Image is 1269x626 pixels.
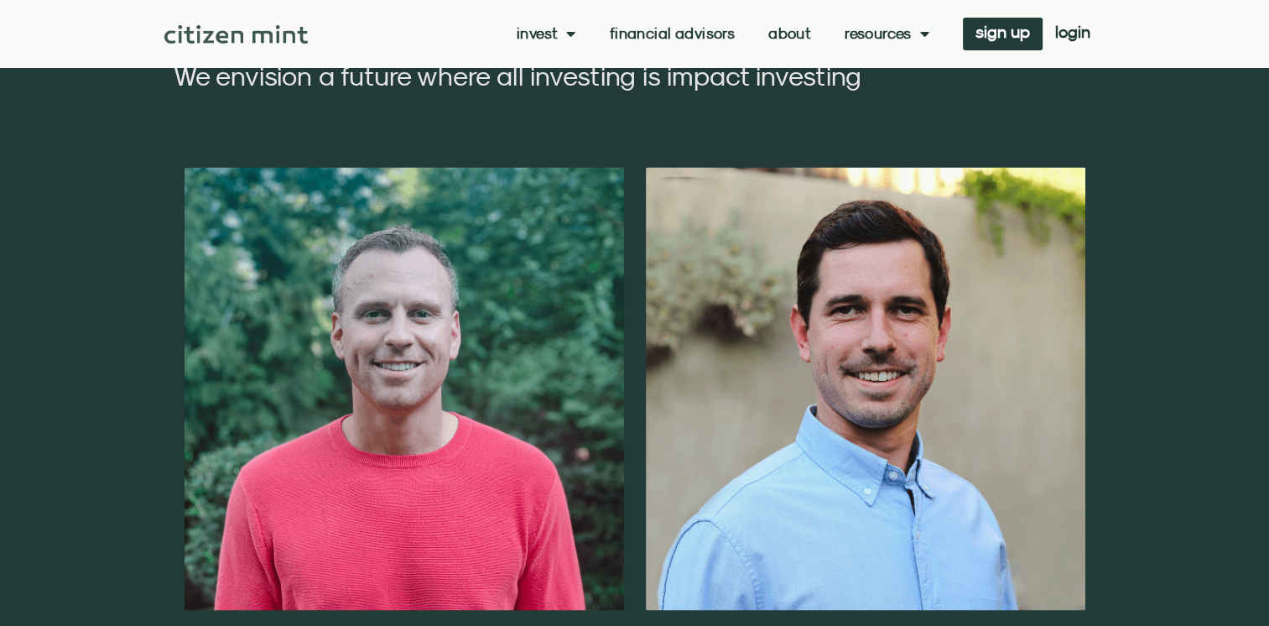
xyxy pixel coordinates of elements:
[517,25,576,42] a: Invest
[975,26,1030,38] span: sign up
[845,25,929,42] a: Resources
[517,25,929,42] nav: Menu
[768,25,811,42] a: About
[963,18,1043,50] a: sign up
[1055,26,1090,38] span: login
[610,25,735,42] a: Financial Advisors
[1043,18,1103,50] a: login
[164,25,308,44] img: Citizen Mint
[174,62,1096,89] h2: We envision a future where all investing is impact investing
